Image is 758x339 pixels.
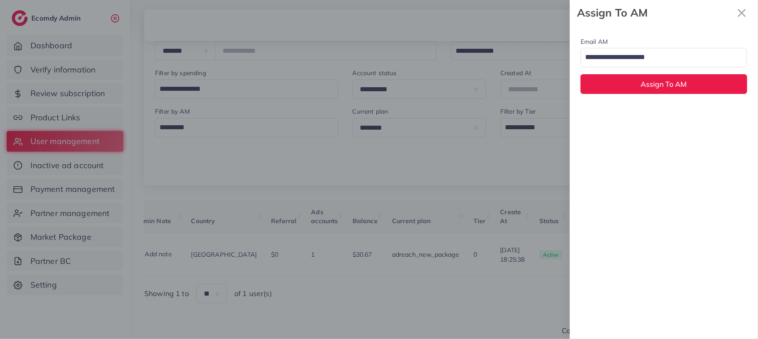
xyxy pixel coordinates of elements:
[577,5,733,21] strong: Assign To AM
[733,4,751,22] svg: x
[733,4,751,22] button: Close
[581,74,747,93] button: Assign To AM
[581,37,608,46] label: Email AM
[582,50,736,65] input: Search for option
[641,80,687,89] span: Assign To AM
[581,48,747,67] div: Search for option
